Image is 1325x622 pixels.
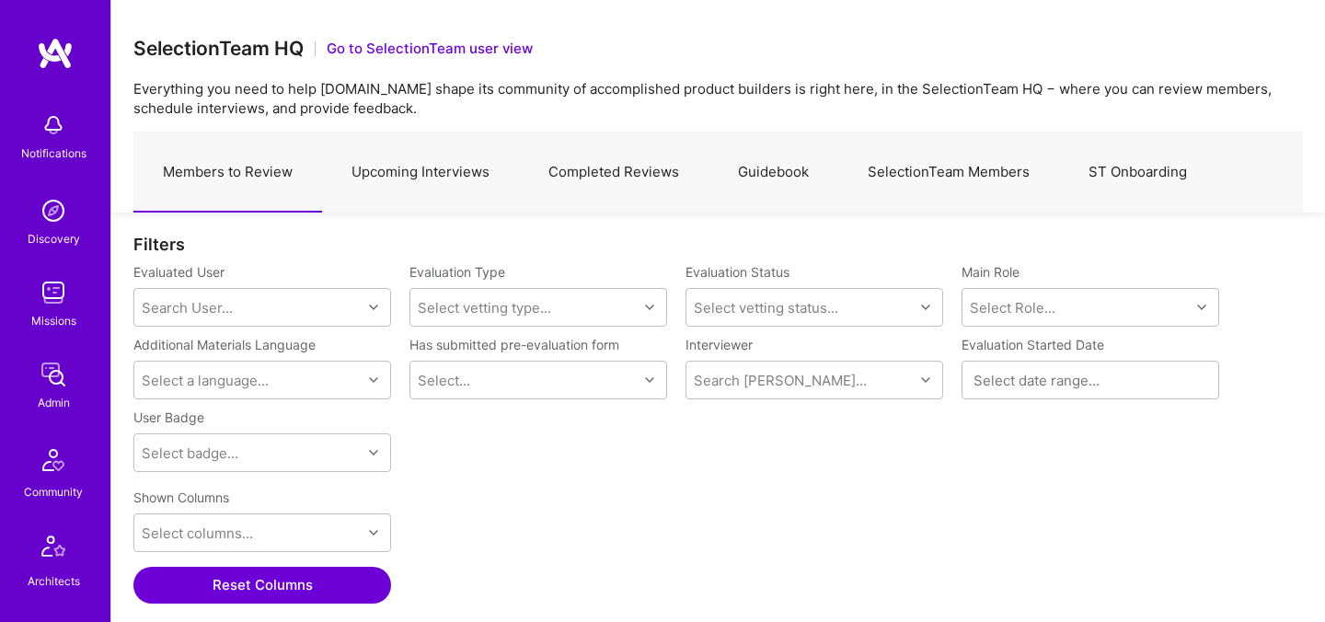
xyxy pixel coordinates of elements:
button: Reset Columns [133,567,391,604]
img: Architects [31,527,75,571]
div: Select Role... [970,298,1055,317]
div: Select a language... [142,371,269,390]
label: Main Role [962,263,1219,281]
i: icon Chevron [921,375,930,385]
div: Select vetting type... [418,298,551,317]
img: teamwork [35,274,72,311]
i: icon Chevron [369,303,378,312]
div: Select... [418,371,470,390]
label: Evaluation Status [686,263,789,281]
label: Additional Materials Language [133,336,316,353]
a: ST Onboarding [1059,132,1216,213]
a: Completed Reviews [519,132,709,213]
div: Select badge... [142,443,238,463]
img: logo [37,37,74,70]
label: Evaluated User [133,263,391,281]
i: icon Chevron [369,375,378,385]
div: Select columns... [142,524,253,543]
a: Upcoming Interviews [322,132,519,213]
i: icon Chevron [1197,303,1206,312]
div: Select vetting status... [694,298,838,317]
label: Shown Columns [133,489,229,506]
i: icon Chevron [645,303,654,312]
img: admin teamwork [35,356,72,393]
button: Go to SelectionTeam user view [327,39,533,58]
i: icon Chevron [369,448,378,457]
i: icon Chevron [645,375,654,385]
h3: SelectionTeam HQ [133,37,304,60]
a: Guidebook [709,132,838,213]
label: Interviewer [686,336,943,353]
i: icon Chevron [369,528,378,537]
img: bell [35,107,72,144]
div: Community [24,482,83,501]
label: Evaluation Started Date [962,336,1219,353]
label: Has submitted pre-evaluation form [409,336,619,353]
label: Evaluation Type [409,263,505,281]
a: Members to Review [133,132,322,213]
input: Select date range... [974,371,1207,389]
div: Architects [28,571,80,591]
p: Everything you need to help [DOMAIN_NAME] shape its community of accomplished product builders is... [133,79,1303,118]
label: User Badge [133,409,204,426]
a: SelectionTeam Members [838,132,1059,213]
i: icon Chevron [921,303,930,312]
div: Search User... [142,298,233,317]
div: Admin [38,393,70,412]
div: Search [PERSON_NAME]... [694,371,867,390]
img: discovery [35,192,72,229]
div: Missions [31,311,76,330]
img: Community [31,438,75,482]
div: Discovery [28,229,80,248]
div: Filters [133,235,1303,254]
div: Notifications [21,144,86,163]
